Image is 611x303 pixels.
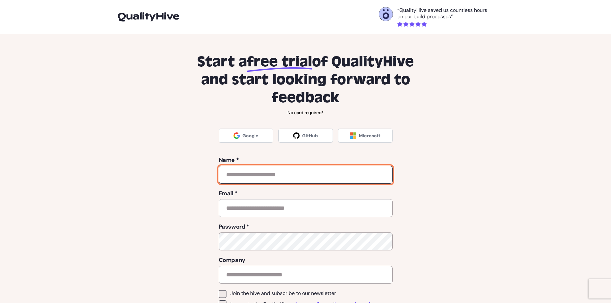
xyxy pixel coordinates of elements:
img: logo-icon [118,12,179,21]
span: Microsoft [359,132,380,139]
span: Join the hive and subscribe to our newsletter [230,290,336,297]
span: Start a [197,53,247,71]
label: Email * [219,189,393,198]
span: free trial [247,53,312,71]
span: Google [242,132,258,139]
p: “QualityHive saved us countless hours on our build processes” [397,7,494,20]
a: Google [219,129,273,143]
span: of QualityHive and start looking forward to feedback [201,53,414,107]
label: Company [219,256,393,265]
img: Otelli Design [379,7,393,21]
span: GitHub [302,132,318,139]
label: Name * [219,156,393,164]
a: Microsoft [338,129,393,143]
a: GitHub [278,129,333,143]
label: Password * [219,222,393,231]
p: No card required* [188,109,424,116]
